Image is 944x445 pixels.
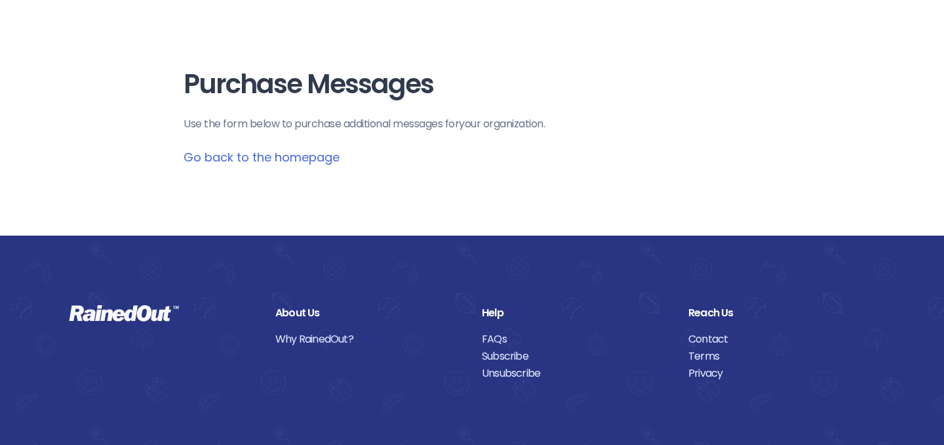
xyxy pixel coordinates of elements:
a: Why RainedOut? [275,331,462,348]
div: About Us [275,305,462,322]
a: FAQs [482,331,669,348]
h1: Purchase Messages [184,70,760,99]
p: Use the form below to purchase additional messages for your organization . [184,116,760,132]
div: Help [482,305,669,322]
a: Unsubscribe [482,365,669,382]
div: Reach Us [688,305,875,322]
a: Go back to the homepage [184,149,340,165]
a: Contact [688,331,875,348]
a: Terms [688,348,875,365]
a: Subscribe [482,348,669,365]
a: Privacy [688,365,875,382]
